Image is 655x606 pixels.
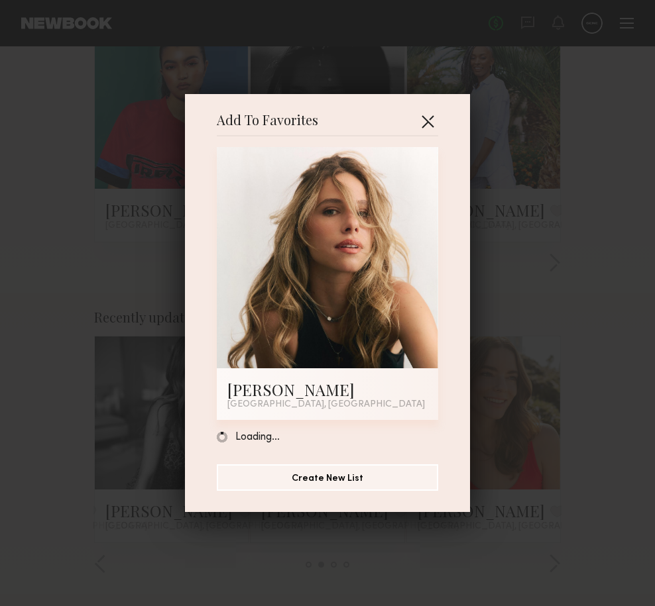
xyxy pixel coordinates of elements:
div: [GEOGRAPHIC_DATA], [GEOGRAPHIC_DATA] [227,400,428,409]
button: Create New List [217,464,438,491]
span: Add To Favorites [217,115,318,135]
div: [PERSON_NAME] [227,379,428,400]
span: Loading… [235,432,280,443]
button: Close [417,111,438,132]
